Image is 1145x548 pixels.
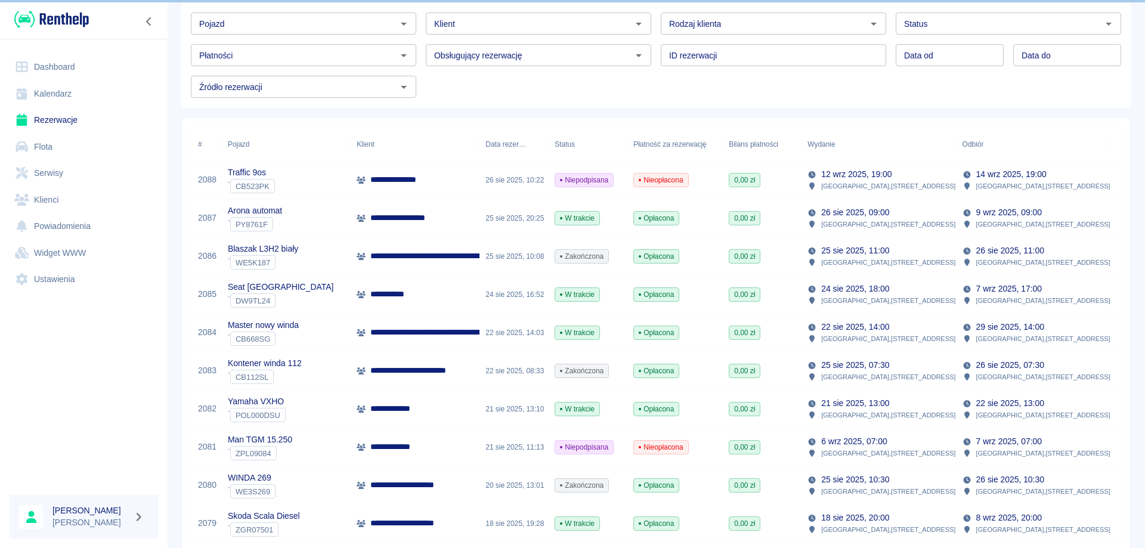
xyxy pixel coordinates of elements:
span: Opłacona [634,213,679,224]
p: 26 sie 2025, 11:00 [976,244,1044,257]
div: Data rezerwacji [479,128,549,161]
p: [GEOGRAPHIC_DATA] , [STREET_ADDRESS] [821,295,955,306]
div: 24 sie 2025, 16:52 [479,275,549,314]
div: 18 sie 2025, 19:28 [479,504,549,543]
p: [GEOGRAPHIC_DATA] , [STREET_ADDRESS] [976,333,1110,344]
p: WINDA 269 [228,472,276,484]
a: Powiadomienia [10,213,158,240]
span: WE3S269 [231,487,275,496]
div: 21 sie 2025, 11:13 [479,428,549,466]
p: [GEOGRAPHIC_DATA] , [STREET_ADDRESS] [976,448,1110,459]
p: 26 sie 2025, 10:30 [976,473,1044,486]
div: ` [228,293,333,308]
a: Renthelp logo [10,10,89,29]
input: DD.MM.YYYY [1013,44,1121,66]
span: W trakcie [555,327,599,338]
p: [GEOGRAPHIC_DATA] , [STREET_ADDRESS] [976,219,1110,230]
div: Data rezerwacji [485,128,526,161]
span: ZPL09084 [231,449,276,458]
div: ` [228,332,299,346]
span: W trakcie [555,518,599,529]
button: Sort [983,136,1000,153]
div: ` [228,446,292,460]
span: 0,00 zł [729,480,760,491]
span: Niepodpisana [555,442,613,453]
p: 26 sie 2025, 09:00 [821,206,889,219]
p: [GEOGRAPHIC_DATA] , [STREET_ADDRESS] [821,219,955,230]
span: Opłacona [634,289,679,300]
p: Blaszak L3H2 biały [228,243,298,255]
span: Niepodpisana [555,175,613,185]
div: # [192,128,222,161]
p: [GEOGRAPHIC_DATA] , [STREET_ADDRESS] [821,371,955,382]
p: Seat [GEOGRAPHIC_DATA] [228,281,333,293]
p: 25 sie 2025, 10:30 [821,473,889,486]
p: 7 wrz 2025, 17:00 [976,283,1042,295]
p: [GEOGRAPHIC_DATA] , [STREET_ADDRESS] [976,371,1110,382]
div: ` [228,522,300,537]
span: WE5K187 [231,258,275,267]
span: PY8761F [231,220,273,229]
p: 6 wrz 2025, 07:00 [821,435,887,448]
p: 24 sie 2025, 18:00 [821,283,889,295]
div: ` [228,179,275,193]
button: Otwórz [865,16,882,32]
a: 2080 [198,479,216,491]
span: CB668SG [231,335,275,343]
div: Wydanie [801,128,956,161]
span: 0,00 zł [729,289,760,300]
p: 8 wrz 2025, 20:00 [976,512,1042,524]
a: 2079 [198,517,216,530]
a: 2085 [198,288,216,301]
div: Pojazd [228,128,249,161]
p: [GEOGRAPHIC_DATA] , [STREET_ADDRESS] [976,410,1110,420]
span: Zakończona [555,480,608,491]
span: 0,00 zł [729,404,760,414]
a: Dashboard [10,54,158,81]
span: Opłacona [634,327,679,338]
a: 2083 [198,364,216,377]
p: [GEOGRAPHIC_DATA] , [STREET_ADDRESS] [821,181,955,191]
a: 2082 [198,403,216,415]
p: [GEOGRAPHIC_DATA] , [STREET_ADDRESS] [821,524,955,535]
a: 2087 [198,212,216,224]
a: Flota [10,134,158,160]
div: 25 sie 2025, 20:25 [479,199,549,237]
div: 22 sie 2025, 14:03 [479,314,549,352]
p: 25 sie 2025, 11:00 [821,244,889,257]
a: 2081 [198,441,216,453]
a: Klienci [10,187,158,213]
span: CB112SL [231,373,273,382]
a: Ustawienia [10,266,158,293]
div: ` [228,484,276,499]
div: Odbiór [957,128,1111,161]
button: Otwórz [630,16,647,32]
p: Yamaha VXHO [228,395,286,408]
div: # [198,128,202,161]
p: Arona automat [228,205,282,217]
div: Status [549,128,627,161]
a: Kalendarz [10,81,158,107]
p: [GEOGRAPHIC_DATA] , [STREET_ADDRESS] [976,524,1110,535]
span: 0,00 zł [729,442,760,453]
p: Man TGM 15.250 [228,434,292,446]
p: Skoda Scala Diesel [228,510,300,522]
button: Otwórz [1100,16,1117,32]
p: Master nowy winda [228,319,299,332]
span: W trakcie [555,289,599,300]
img: Renthelp logo [14,10,89,29]
div: Bilans płatności [729,128,778,161]
p: 22 sie 2025, 13:00 [976,397,1044,410]
div: Klient [351,128,479,161]
div: 21 sie 2025, 13:10 [479,390,549,428]
div: 22 sie 2025, 08:33 [479,352,549,390]
button: Sort [835,136,852,153]
p: 25 sie 2025, 07:30 [821,359,889,371]
div: Płatność za rezerwację [633,128,707,161]
button: Otwórz [630,47,647,64]
span: 0,00 zł [729,213,760,224]
span: Opłacona [634,251,679,262]
p: [GEOGRAPHIC_DATA] , [STREET_ADDRESS] [821,448,955,459]
span: Zakończona [555,366,608,376]
button: Otwórz [395,16,412,32]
